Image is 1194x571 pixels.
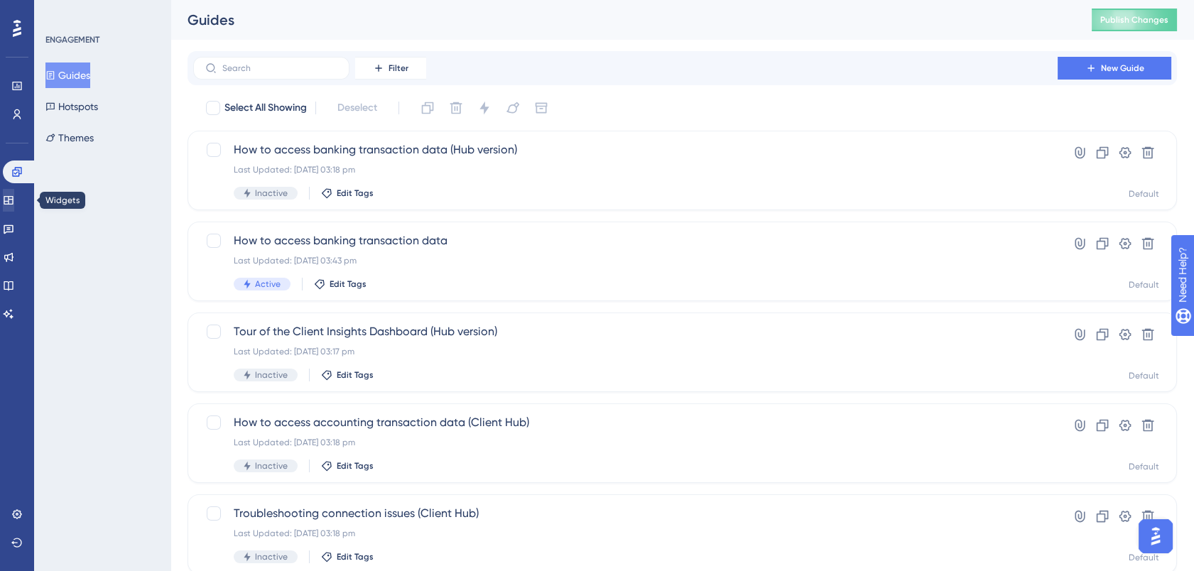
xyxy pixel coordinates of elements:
[255,551,288,562] span: Inactive
[234,346,1017,357] div: Last Updated: [DATE] 03:17 pm
[1129,370,1159,381] div: Default
[45,94,98,119] button: Hotspots
[234,414,1017,431] span: How to access accounting transaction data (Client Hub)
[255,278,281,290] span: Active
[45,125,94,151] button: Themes
[337,551,374,562] span: Edit Tags
[1100,14,1168,26] span: Publish Changes
[1058,57,1171,80] button: New Guide
[234,505,1017,522] span: Troubleshooting connection issues (Client Hub)
[337,187,374,199] span: Edit Tags
[389,62,408,74] span: Filter
[234,323,1017,340] span: Tour of the Client Insights Dashboard (Hub version)
[321,460,374,472] button: Edit Tags
[255,187,288,199] span: Inactive
[325,95,390,121] button: Deselect
[337,99,377,116] span: Deselect
[337,460,374,472] span: Edit Tags
[337,369,374,381] span: Edit Tags
[234,437,1017,448] div: Last Updated: [DATE] 03:18 pm
[1092,9,1177,31] button: Publish Changes
[255,369,288,381] span: Inactive
[355,57,426,80] button: Filter
[234,164,1017,175] div: Last Updated: [DATE] 03:18 pm
[188,10,1056,30] div: Guides
[33,4,89,21] span: Need Help?
[224,99,307,116] span: Select All Showing
[321,369,374,381] button: Edit Tags
[234,255,1017,266] div: Last Updated: [DATE] 03:43 pm
[234,528,1017,539] div: Last Updated: [DATE] 03:18 pm
[1129,279,1159,290] div: Default
[45,62,90,88] button: Guides
[1129,552,1159,563] div: Default
[1129,188,1159,200] div: Default
[45,34,99,45] div: ENGAGEMENT
[321,551,374,562] button: Edit Tags
[1129,461,1159,472] div: Default
[314,278,367,290] button: Edit Tags
[234,141,1017,158] span: How to access banking transaction data (Hub version)
[1134,515,1177,558] iframe: UserGuiding AI Assistant Launcher
[1101,62,1144,74] span: New Guide
[321,187,374,199] button: Edit Tags
[222,63,337,73] input: Search
[330,278,367,290] span: Edit Tags
[234,232,1017,249] span: How to access banking transaction data
[255,460,288,472] span: Inactive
